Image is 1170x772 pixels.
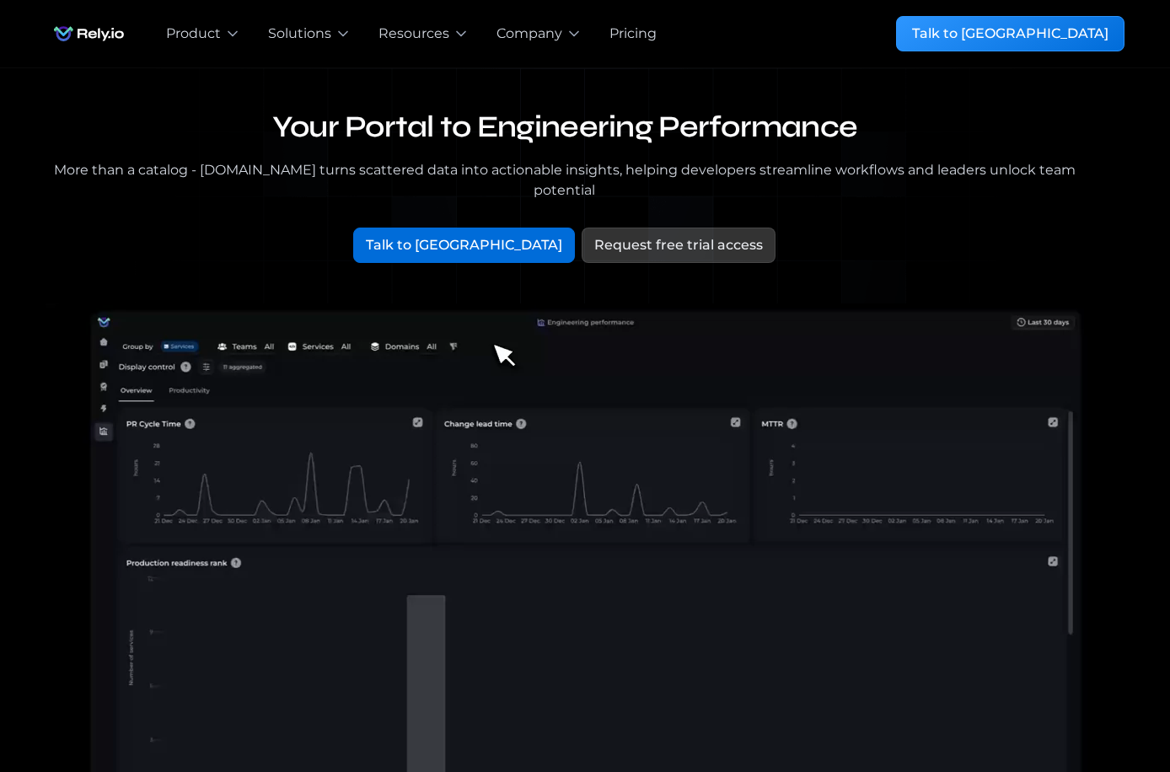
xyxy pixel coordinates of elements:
div: Talk to [GEOGRAPHIC_DATA] [912,24,1108,44]
div: Request free trial access [594,235,763,255]
h1: Your Portal to Engineering Performance [46,109,1084,147]
div: Product [166,24,221,44]
a: Request free trial access [582,228,776,263]
a: Talk to [GEOGRAPHIC_DATA] [353,228,575,263]
div: More than a catalog - [DOMAIN_NAME] turns scattered data into actionable insights, helping develo... [46,160,1084,201]
a: Pricing [609,24,657,44]
img: Rely.io logo [46,17,132,51]
div: Solutions [268,24,331,44]
a: Talk to [GEOGRAPHIC_DATA] [896,16,1124,51]
div: Company [496,24,562,44]
div: Resources [378,24,449,44]
div: Talk to [GEOGRAPHIC_DATA] [366,235,562,255]
a: home [46,17,132,51]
